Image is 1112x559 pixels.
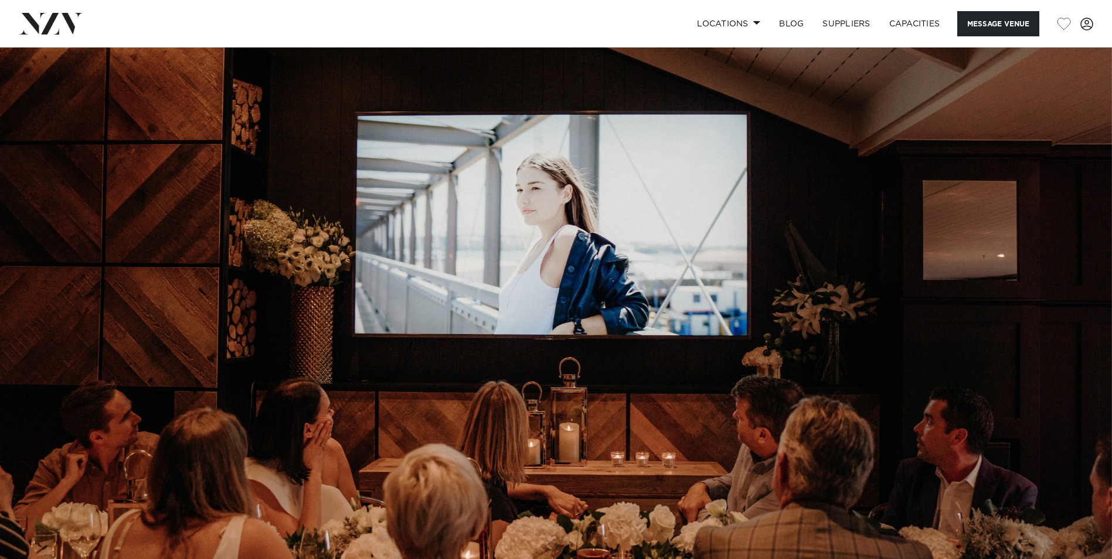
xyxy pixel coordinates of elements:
button: Message Venue [957,11,1039,36]
a: Locations [688,11,770,36]
img: nzv-logo.png [19,13,83,34]
a: Capacities [880,11,950,36]
a: BLOG [770,11,813,36]
a: SUPPLIERS [813,11,879,36]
